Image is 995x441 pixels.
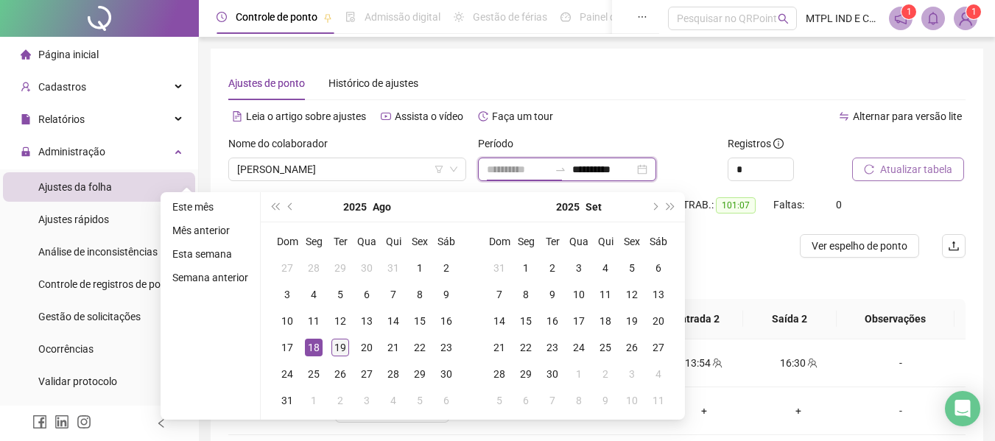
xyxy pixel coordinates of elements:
div: - [857,403,944,419]
button: Ver espelho de ponto [800,234,919,258]
td: 2025-10-08 [566,387,592,414]
span: Ajustes de ponto [228,77,305,89]
div: 9 [597,392,614,409]
span: upload [948,240,960,252]
span: user-add [21,82,31,92]
sup: 1 [901,4,916,19]
div: 28 [491,365,508,383]
td: 2025-07-29 [327,255,354,281]
button: Atualizar tabela [852,158,964,181]
button: super-next-year [663,192,679,222]
div: 8 [517,286,535,303]
span: Cadastros [38,81,86,93]
span: Faça um tour [492,110,553,122]
span: MTPL IND E COM DE ACESS [806,10,880,27]
div: 25 [305,365,323,383]
span: Faltas: [773,199,806,211]
div: 3 [358,392,376,409]
span: Validar protocolo [38,375,117,387]
span: Histórico de ajustes [328,77,418,89]
span: Análise de inconsistências [38,246,158,258]
td: 2025-08-31 [274,387,300,414]
div: 10 [278,312,296,330]
span: down [449,165,458,174]
td: 2025-08-11 [300,308,327,334]
div: 13:54 [669,355,739,371]
div: 18 [597,312,614,330]
th: Ter [539,228,566,255]
td: 2025-08-23 [433,334,460,361]
td: 2025-09-01 [513,255,539,281]
td: 2025-09-29 [513,361,539,387]
td: 2025-10-03 [619,361,645,387]
td: 2025-09-12 [619,281,645,308]
td: 2025-08-14 [380,308,407,334]
th: Qua [354,228,380,255]
div: 22 [517,339,535,356]
div: 10 [570,286,588,303]
td: 2025-07-28 [300,255,327,281]
th: Qui [592,228,619,255]
div: 15 [517,312,535,330]
span: Gestão de solicitações [38,311,141,322]
th: Sáb [645,228,672,255]
span: to [555,163,566,175]
td: 2025-08-02 [433,255,460,281]
div: 1 [305,392,323,409]
span: Painel do DP [580,11,637,23]
span: lock [21,147,31,157]
td: 2025-08-15 [407,308,433,334]
span: Administração [38,146,105,158]
div: 27 [278,259,296,277]
div: 5 [491,392,508,409]
td: 2025-08-30 [433,361,460,387]
span: history [478,111,488,121]
div: 6 [517,392,535,409]
span: Controle de registros de ponto [38,278,176,290]
div: 3 [623,365,641,383]
td: 2025-08-24 [274,361,300,387]
div: 16:30 [763,355,834,371]
td: 2025-09-23 [539,334,566,361]
span: Controle de ponto [236,11,317,23]
td: 2025-09-24 [566,334,592,361]
div: 20 [650,312,667,330]
td: 2025-09-30 [539,361,566,387]
span: file-text [232,111,242,121]
td: 2025-08-22 [407,334,433,361]
div: 9 [544,286,561,303]
td: 2025-09-13 [645,281,672,308]
td: 2025-09-01 [300,387,327,414]
td: 2025-09-20 [645,308,672,334]
th: Entrada 2 [650,299,743,339]
div: 31 [278,392,296,409]
div: 8 [411,286,429,303]
span: bell [927,12,940,25]
div: 29 [411,365,429,383]
th: Ter [327,228,354,255]
img: 27726 [954,7,977,29]
td: 2025-09-28 [486,361,513,387]
th: Seg [300,228,327,255]
div: 2 [331,392,349,409]
td: 2025-08-18 [300,334,327,361]
div: 21 [491,339,508,356]
div: - [857,355,944,371]
td: 2025-08-12 [327,308,354,334]
td: 2025-09-02 [539,255,566,281]
span: swap [839,111,849,121]
div: 2 [437,259,455,277]
div: 7 [384,286,402,303]
td: 2025-08-28 [380,361,407,387]
li: Mês anterior [166,222,254,239]
div: 5 [411,392,429,409]
td: 2025-10-07 [539,387,566,414]
div: 8 [570,392,588,409]
td: 2025-08-01 [407,255,433,281]
span: ellipsis [637,12,647,22]
div: + [763,403,834,419]
div: 1 [517,259,535,277]
td: 2025-07-30 [354,255,380,281]
span: Leia o artigo sobre ajustes [246,110,366,122]
span: notification [894,12,907,25]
